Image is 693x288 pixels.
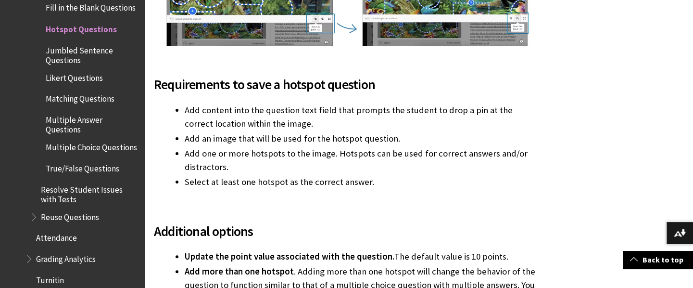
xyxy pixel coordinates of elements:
li: Select at least one hotspot as the correct answer. [185,175,541,189]
span: Jumbled Sentence Questions [46,42,138,65]
span: Update the point value associated with the question. [185,251,394,262]
li: Add an image that will be used for the hotspot question. [185,132,541,145]
span: Multiple Choice Questions [46,139,137,152]
a: Back to top [623,251,693,269]
span: Multiple Answer Questions [46,111,138,134]
span: Reuse Questions [41,209,99,222]
li: Add one or more hotspots to the image. Hotspots can be used for correct answers and/or distractors. [185,147,541,174]
span: Additional options [154,221,541,241]
span: Matching Questions [46,91,114,104]
span: Add more than one hotspot [185,266,294,277]
span: Requirements to save a hotspot question [154,74,541,94]
span: Resolve Student Issues with Tests [41,181,138,204]
span: Attendance [36,230,77,243]
span: Turnitin [36,272,64,285]
li: The default value is 10 points. [185,250,541,263]
li: Add content into the question text field that prompts the student to drop a pin at the correct lo... [185,104,541,131]
span: Grading Analytics [36,250,96,263]
span: Likert Questions [46,69,103,82]
span: Hotspot Questions [46,21,117,34]
span: True/False Questions [46,160,119,173]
